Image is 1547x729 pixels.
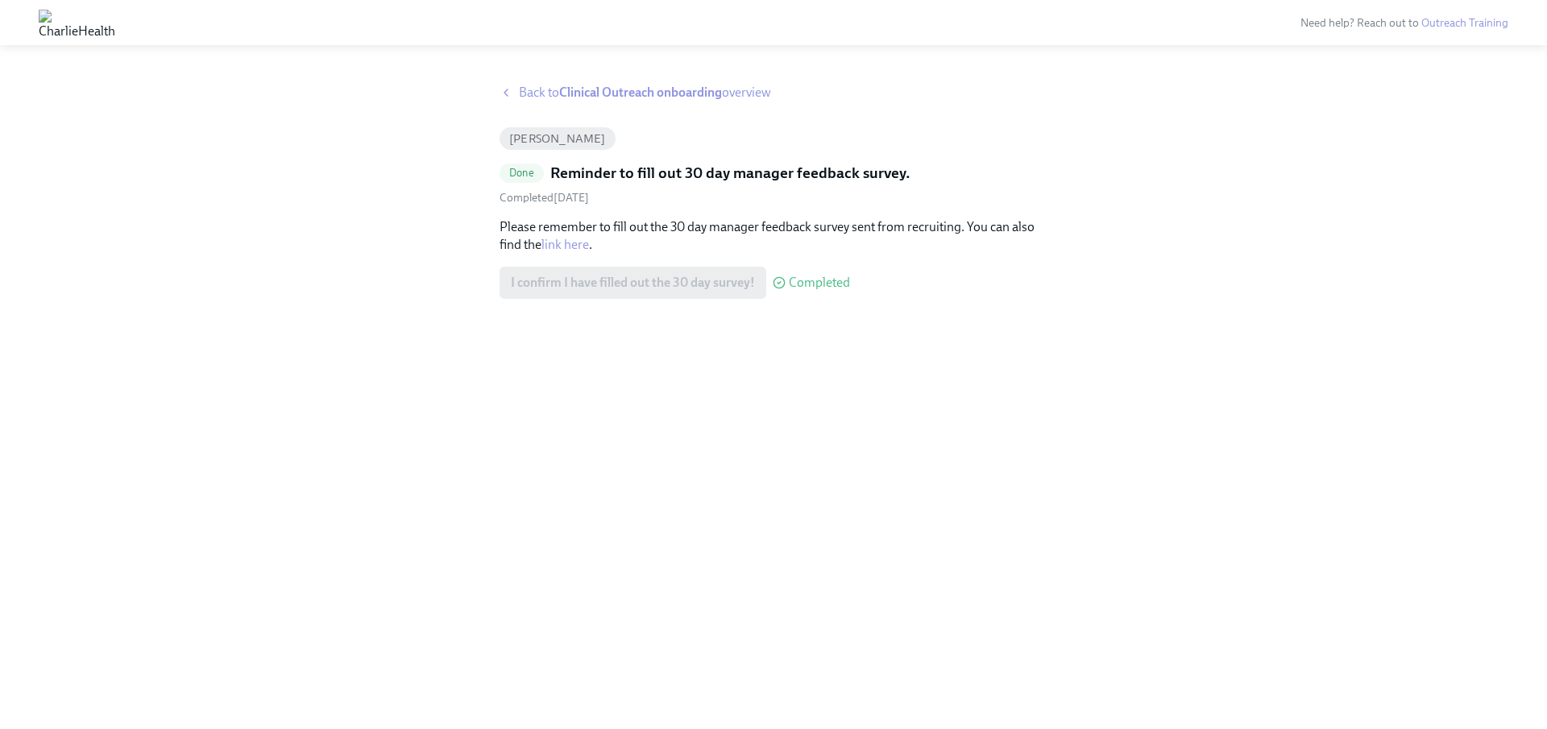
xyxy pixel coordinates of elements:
[500,191,589,205] span: Completed [DATE]
[1421,16,1508,30] a: Outreach Training
[500,84,1047,101] a: Back toClinical Outreach onboardingoverview
[500,167,544,179] span: Done
[550,163,910,184] h5: Reminder to fill out 30 day manager feedback survey.
[541,237,589,252] a: link here
[559,85,722,100] strong: Clinical Outreach onboarding
[519,84,771,101] span: Back to overview
[1300,16,1508,30] span: Need help? Reach out to
[500,133,616,145] span: [PERSON_NAME]
[39,10,115,35] img: CharlieHealth
[500,218,1047,254] p: Please remember to fill out the 30 day manager feedback survey sent from recruiting. You can also...
[789,276,850,289] span: Completed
